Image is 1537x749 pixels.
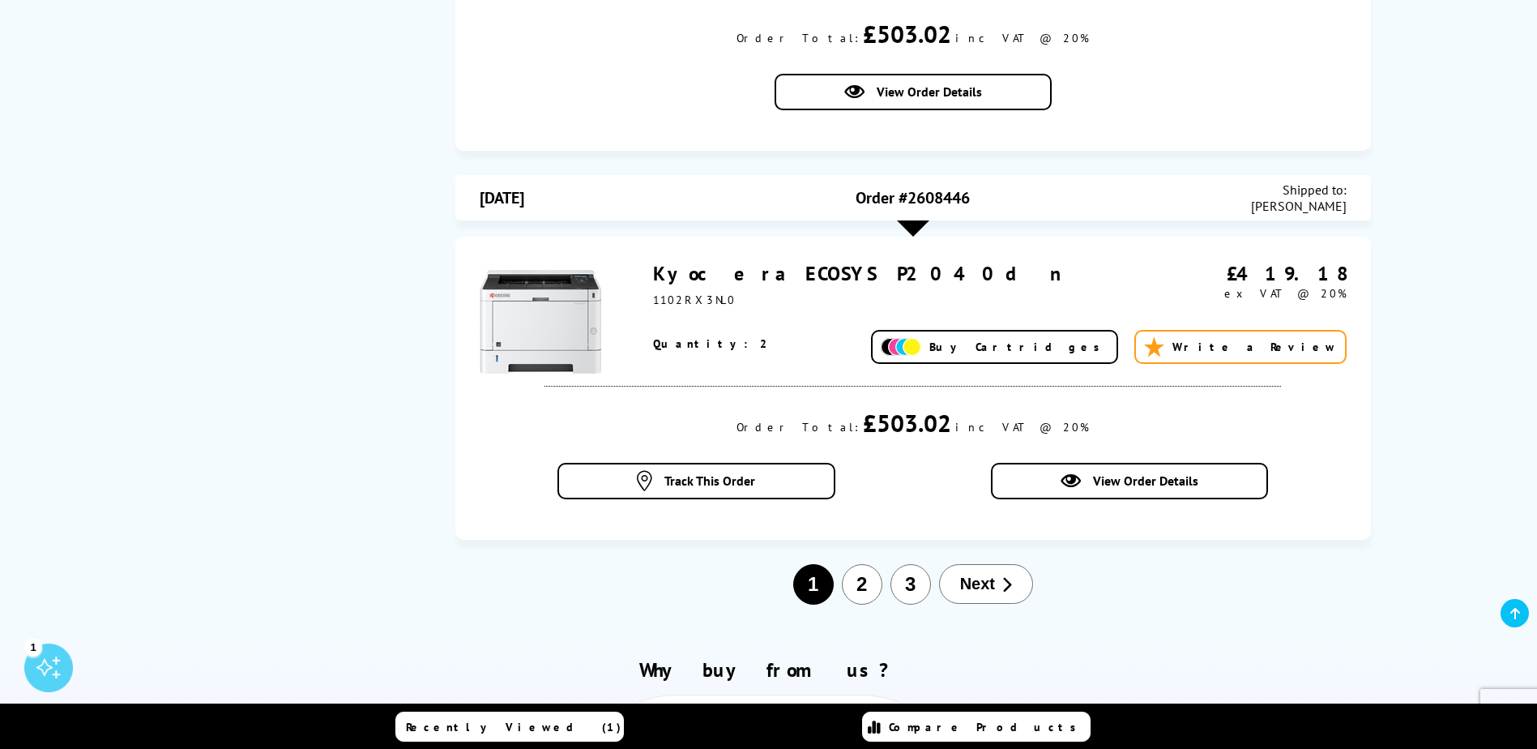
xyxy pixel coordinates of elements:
[955,420,1089,434] div: inc VAT @ 20%
[557,463,835,499] a: Track This Order
[1138,261,1347,286] div: £419.18
[929,340,1108,354] span: Buy Cartridges
[881,338,921,357] img: Add Cartridges
[960,575,995,593] span: Next
[889,720,1085,734] span: Compare Products
[842,564,882,605] button: 2
[395,712,624,742] a: Recently Viewed (1)
[736,420,859,434] div: Order Total:
[653,336,771,351] span: Quantity: 2
[480,261,601,383] img: Kyocera ECOSYS P2040dn
[955,31,1089,45] div: inc VAT @ 20%
[877,83,982,100] span: View Order Details
[1251,198,1347,214] span: [PERSON_NAME]
[653,293,1138,307] div: 1102RX3NL0
[862,712,1091,742] a: Compare Products
[736,31,859,45] div: Order Total:
[1093,473,1198,489] span: View Order Details
[1172,340,1337,354] span: Write a Review
[1251,182,1347,198] span: Shipped to:
[166,657,1370,683] h2: Why buy from us?
[890,564,931,605] button: 3
[664,473,755,489] span: Track This Order
[1134,330,1347,364] a: Write a Review
[863,407,951,439] div: £503.02
[856,187,970,208] span: Order #2608446
[24,638,42,656] div: 1
[1138,286,1347,301] div: ex VAT @ 20%
[871,330,1118,364] a: Buy Cartridges
[480,187,524,208] span: [DATE]
[939,564,1033,604] button: Next
[406,720,621,734] span: Recently Viewed (1)
[653,261,1080,286] a: Kyocera ECOSYS P2040dn
[991,463,1268,499] a: View Order Details
[863,18,951,49] div: £503.02
[775,74,1052,110] a: View Order Details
